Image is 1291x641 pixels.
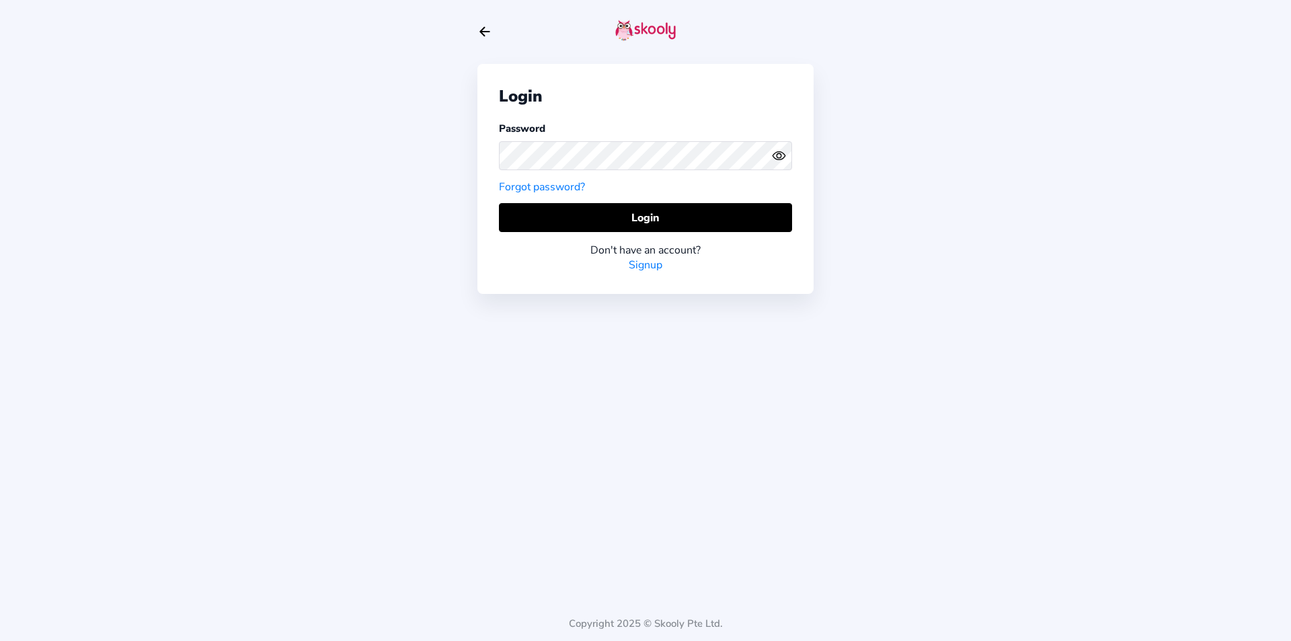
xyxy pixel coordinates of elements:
[772,149,792,163] button: eye outlineeye off outline
[772,149,786,163] ion-icon: eye outline
[499,85,792,107] div: Login
[499,122,545,135] label: Password
[629,258,662,272] a: Signup
[477,24,492,39] button: arrow back outline
[615,20,676,41] img: skooly-logo.png
[499,203,792,232] button: Login
[499,180,585,194] a: Forgot password?
[499,243,792,258] div: Don't have an account?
